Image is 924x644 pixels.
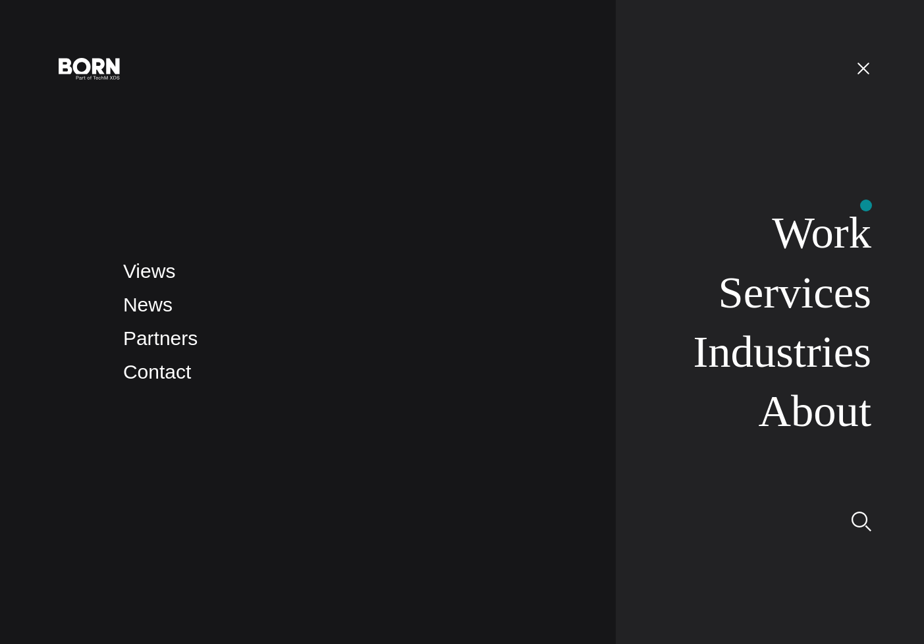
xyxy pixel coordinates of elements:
[772,207,871,257] a: Work
[693,327,871,377] a: Industries
[758,386,871,436] a: About
[123,260,175,282] a: Views
[848,54,879,82] button: Open
[123,327,198,349] a: Partners
[852,512,871,531] img: Search
[719,267,871,317] a: Services
[123,294,173,315] a: News
[123,361,191,383] a: Contact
